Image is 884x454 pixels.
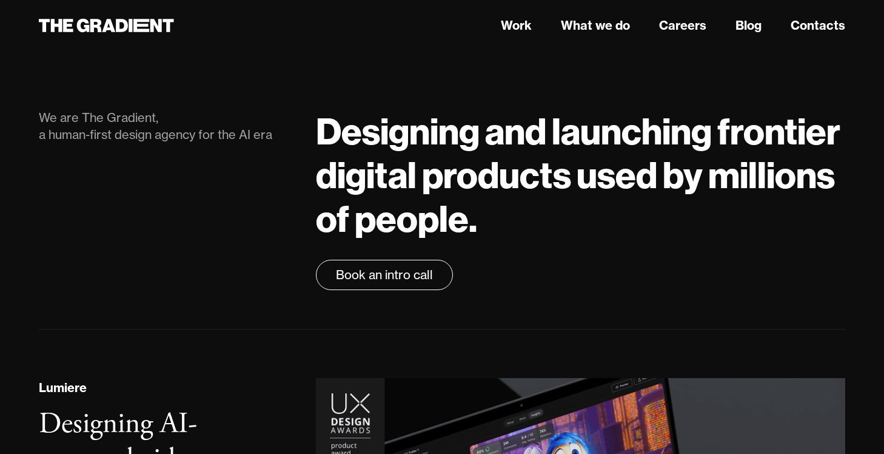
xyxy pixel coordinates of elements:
div: We are The Gradient, a human-first design agency for the AI era [39,109,292,143]
a: Book an intro call [316,260,453,290]
a: Blog [735,16,762,35]
h1: Designing and launching frontier digital products used by millions of people. [316,109,845,240]
a: Careers [659,16,706,35]
a: What we do [561,16,630,35]
a: Work [501,16,532,35]
a: Contacts [791,16,845,35]
div: Lumiere [39,379,87,397]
